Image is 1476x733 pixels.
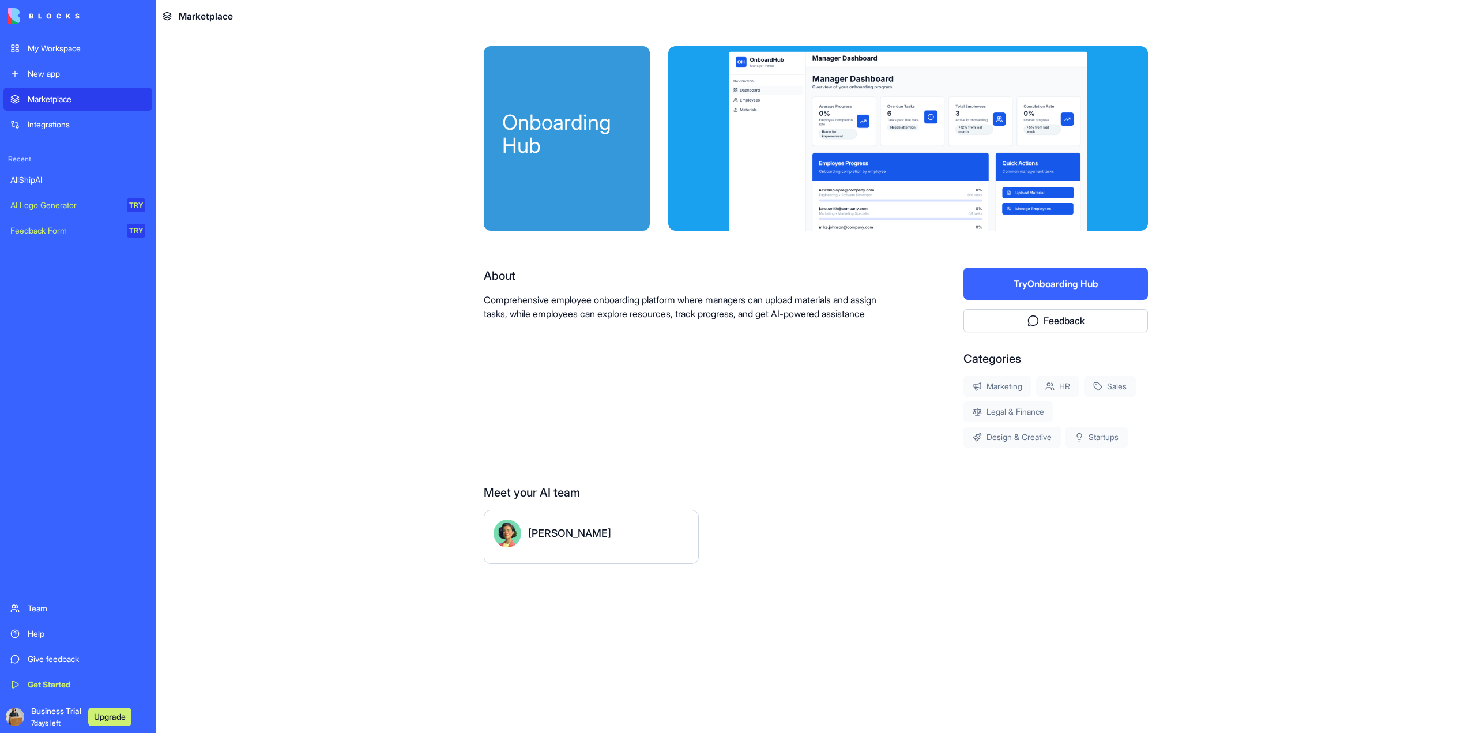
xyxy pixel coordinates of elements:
div: TRY [127,224,145,238]
a: My Workspace [3,37,152,60]
div: Meet your AI team [484,484,1148,501]
div: Give feedback [28,653,145,665]
a: Give feedback [3,648,152,671]
a: Help [3,622,152,645]
img: ACg8ocJNPlmoQDREUrkhsyHBC3Npa1WnGrb_82BMZlpt0SNYylpRkiNw=s96-c [6,708,24,726]
a: Marketplace [3,88,152,111]
div: My Workspace [28,43,145,54]
div: Feedback Form [10,225,119,236]
img: logo [8,8,80,24]
div: Marketing [963,376,1031,397]
button: TryOnboarding Hub [963,268,1148,300]
div: HR [1036,376,1079,397]
a: Get Started [3,673,152,696]
div: Marketplace [28,93,145,105]
div: Sales [1084,376,1136,397]
div: AI Logo Generator [10,200,119,211]
a: AI Logo GeneratorTRY [3,194,152,217]
div: AllShipAI [10,174,145,186]
img: Nina_avatar.png [494,520,521,547]
div: Legal & Finance [963,401,1053,422]
a: Team [3,597,152,620]
p: Comprehensive employee onboarding platform where managers can upload materials and assign tasks, ... [484,293,890,321]
span: Recent [3,155,152,164]
div: Onboarding Hub [502,111,631,157]
a: Feedback FormTRY [3,219,152,242]
div: Categories [963,351,1148,367]
div: Startups [1065,427,1128,448]
div: Get Started [28,679,145,690]
a: New app [3,62,152,85]
div: TRY [127,198,145,212]
div: Design & Creative [963,427,1061,448]
div: Team [28,603,145,614]
div: [PERSON_NAME] [528,525,611,542]
button: Upgrade [88,708,131,726]
span: Business Trial [31,705,81,728]
button: Feedback [963,309,1148,332]
div: Help [28,628,145,640]
div: New app [28,68,145,80]
div: About [484,268,890,284]
div: Integrations [28,119,145,130]
span: Marketplace [179,9,233,23]
a: Integrations [3,113,152,136]
span: 7 days left [31,719,61,727]
a: AllShipAI [3,168,152,191]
